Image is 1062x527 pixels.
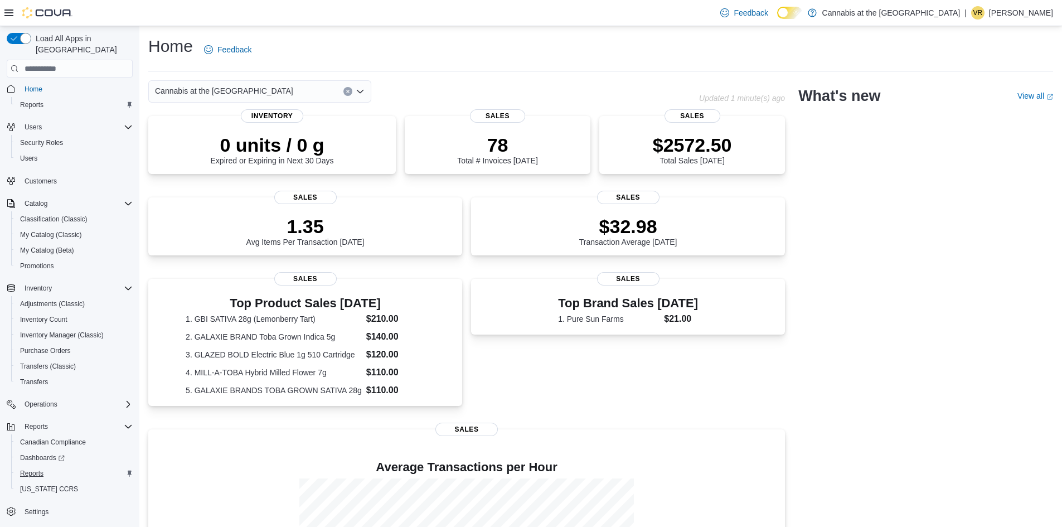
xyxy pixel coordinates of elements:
a: Customers [20,175,61,188]
span: Inventory [241,109,303,123]
button: Reports [20,420,52,433]
span: Reports [20,420,133,433]
div: Transaction Average [DATE] [579,215,677,246]
dt: 5. GALAXIE BRANDS TOBA GROWN SATIVA 28g [186,385,362,396]
button: Transfers [11,374,137,390]
button: Catalog [20,197,52,210]
button: Inventory [2,281,137,296]
button: Reports [11,97,137,113]
span: Inventory [20,282,133,295]
span: Washington CCRS [16,482,133,496]
dd: $120.00 [366,348,425,361]
svg: External link [1046,94,1053,100]
dt: 4. MILL-A-TOBA Hybrid Milled Flower 7g [186,367,362,378]
span: Adjustments (Classic) [16,297,133,311]
a: Dashboards [16,451,69,465]
span: Sales [665,109,720,123]
dd: $110.00 [366,384,425,397]
span: Users [20,154,37,163]
button: Transfers (Classic) [11,359,137,374]
span: [US_STATE] CCRS [20,485,78,494]
span: Dashboards [20,453,65,462]
span: Inventory [25,284,52,293]
img: Cova [22,7,72,18]
span: Catalog [20,197,133,210]
span: Sales [470,109,526,123]
button: Open list of options [356,87,365,96]
button: Users [11,151,137,166]
p: Cannabis at the [GEOGRAPHIC_DATA] [822,6,961,20]
button: Customers [2,173,137,189]
button: Security Roles [11,135,137,151]
button: Canadian Compliance [11,434,137,450]
span: Settings [20,505,133,519]
span: My Catalog (Beta) [16,244,133,257]
button: [US_STATE] CCRS [11,481,137,497]
div: Total # Invoices [DATE] [457,134,537,165]
a: Feedback [200,38,256,61]
span: My Catalog (Classic) [16,228,133,241]
span: Users [16,152,133,165]
span: Inventory Count [16,313,133,326]
span: Reports [25,422,48,431]
button: My Catalog (Classic) [11,227,137,243]
span: Purchase Orders [20,346,71,355]
p: $32.98 [579,215,677,238]
span: Feedback [734,7,768,18]
span: Reports [20,469,43,478]
a: Home [20,83,47,96]
a: [US_STATE] CCRS [16,482,83,496]
a: Transfers (Classic) [16,360,80,373]
button: Inventory [20,282,56,295]
span: Transfers (Classic) [20,362,76,371]
span: Users [25,123,42,132]
span: Purchase Orders [16,344,133,357]
dd: $210.00 [366,312,425,326]
span: Operations [25,400,57,409]
a: Security Roles [16,136,67,149]
dt: 1. GBI SATIVA 28g (Lemonberry Tart) [186,313,362,325]
a: Promotions [16,259,59,273]
a: Dashboards [11,450,137,466]
span: Home [25,85,42,94]
div: Veerinder Raien [971,6,985,20]
dt: 2. GALAXIE BRAND Toba Grown Indica 5g [186,331,362,342]
span: Customers [25,177,57,186]
p: 78 [457,134,537,156]
span: Canadian Compliance [16,436,133,449]
span: Inventory Count [20,315,67,324]
span: VR [973,6,983,20]
span: Security Roles [20,138,63,147]
dd: $140.00 [366,330,425,344]
span: Sales [274,272,337,286]
dd: $21.00 [664,312,698,326]
button: Settings [2,504,137,520]
button: My Catalog (Beta) [11,243,137,258]
a: My Catalog (Classic) [16,228,86,241]
button: Users [20,120,46,134]
button: Inventory Count [11,312,137,327]
button: Adjustments (Classic) [11,296,137,312]
a: Canadian Compliance [16,436,90,449]
h3: Top Brand Sales [DATE] [558,297,698,310]
span: Reports [16,467,133,480]
span: Home [20,81,133,95]
span: Inventory Manager (Classic) [16,328,133,342]
span: Inventory Manager (Classic) [20,331,104,340]
p: 1.35 [246,215,365,238]
span: Security Roles [16,136,133,149]
button: Catalog [2,196,137,211]
a: View allExternal link [1017,91,1053,100]
span: Canadian Compliance [20,438,86,447]
a: Users [16,152,42,165]
button: Clear input [343,87,352,96]
button: Promotions [11,258,137,274]
span: Dashboards [16,451,133,465]
span: Sales [274,191,337,204]
input: Dark Mode [777,7,802,19]
dd: $110.00 [366,366,425,379]
button: Home [2,80,137,96]
dt: 3. GLAZED BOLD Electric Blue 1g 510 Cartridge [186,349,362,360]
a: Reports [16,98,48,112]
